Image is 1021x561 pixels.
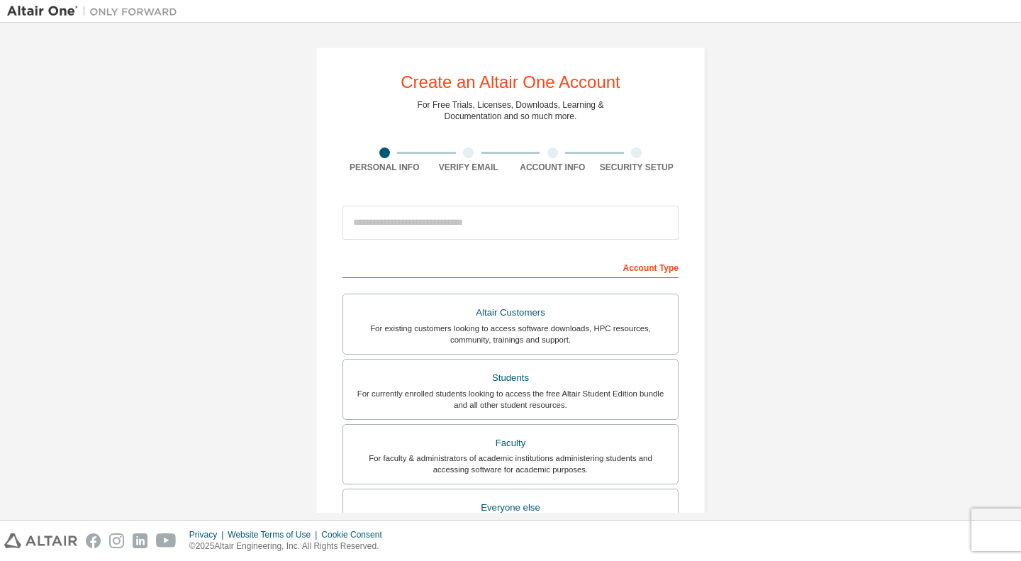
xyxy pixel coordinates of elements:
[401,74,620,91] div: Create an Altair One Account
[352,498,669,518] div: Everyone else
[86,533,101,548] img: facebook.svg
[189,540,391,552] p: © 2025 Altair Engineering, Inc. All Rights Reserved.
[109,533,124,548] img: instagram.svg
[352,323,669,345] div: For existing customers looking to access software downloads, HPC resources, community, trainings ...
[352,452,669,475] div: For faculty & administrators of academic institutions administering students and accessing softwa...
[595,162,679,173] div: Security Setup
[4,533,77,548] img: altair_logo.svg
[352,368,669,388] div: Students
[133,533,147,548] img: linkedin.svg
[352,388,669,411] div: For currently enrolled students looking to access the free Altair Student Edition bundle and all ...
[7,4,184,18] img: Altair One
[418,99,604,122] div: For Free Trials, Licenses, Downloads, Learning & Documentation and so much more.
[189,529,228,540] div: Privacy
[342,255,679,278] div: Account Type
[228,529,321,540] div: Website Terms of Use
[352,303,669,323] div: Altair Customers
[321,529,390,540] div: Cookie Consent
[342,162,427,173] div: Personal Info
[510,162,595,173] div: Account Info
[156,533,177,548] img: youtube.svg
[427,162,511,173] div: Verify Email
[352,433,669,453] div: Faculty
